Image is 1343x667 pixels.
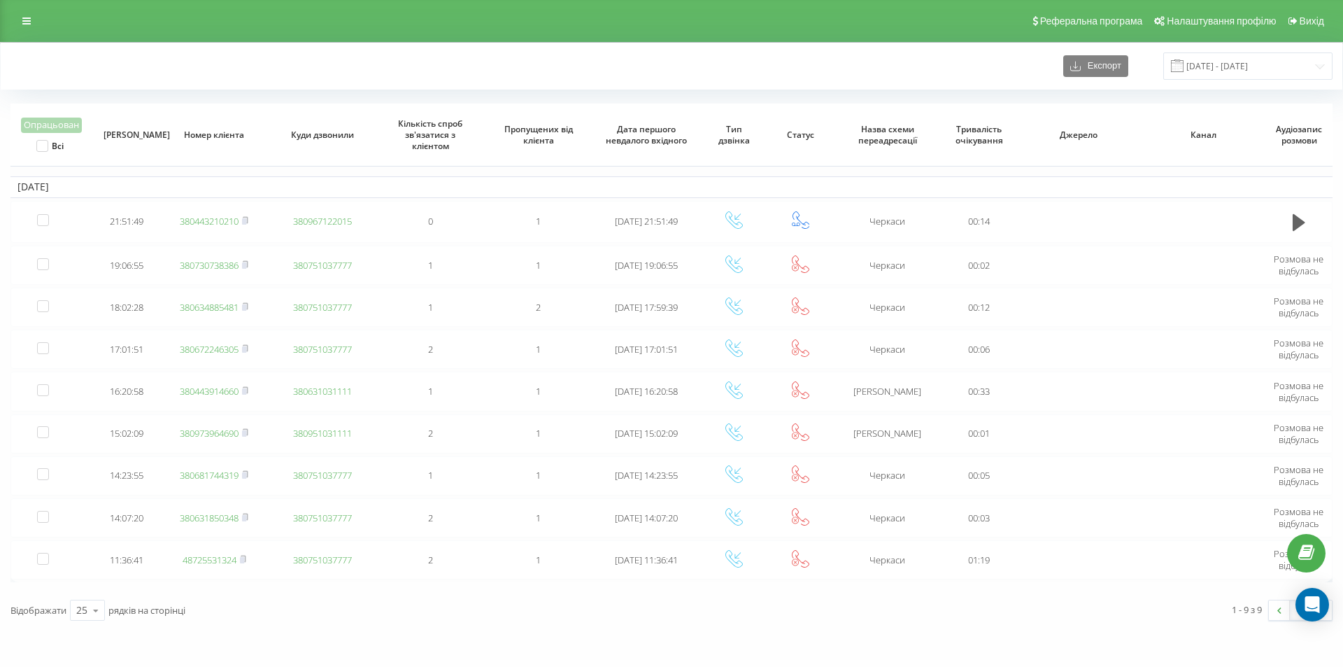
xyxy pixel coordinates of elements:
div: 25 [76,603,87,617]
td: 01:19 [941,540,1016,580]
span: [DATE] 16:20:58 [615,385,678,398]
span: 1 [428,469,433,482]
td: Черкаси [834,246,942,285]
td: 14:07:20 [94,498,160,538]
span: 1 [536,259,541,272]
span: 1 [536,427,541,440]
span: Відображати [10,604,66,617]
a: 380631850348 [180,512,239,524]
span: 0 [428,215,433,227]
span: 1 [536,554,541,566]
span: Тривалість очікування [952,124,1007,146]
span: Розмова не відбулась [1274,379,1323,404]
span: Статус [776,129,824,141]
td: Черкаси [834,456,942,496]
td: Черкаси [834,330,942,369]
span: [DATE] 17:01:51 [615,343,678,356]
a: 380730738386 [180,259,239,272]
td: 17:01:51 [94,330,160,369]
td: Черкаси [834,201,942,243]
span: 2 [428,427,433,440]
span: Куди дзвонили [280,129,364,141]
td: 21:51:49 [94,201,160,243]
td: 00:01 [941,414,1016,454]
td: [DATE] [10,176,1333,197]
span: Розмова не відбулась [1274,253,1323,277]
td: 00:12 [941,288,1016,327]
span: Реферальна програма [1040,15,1143,27]
span: Пропущених від клієнта [496,124,581,146]
span: Вихід [1300,15,1324,27]
td: 00:03 [941,498,1016,538]
td: Черкаси [834,498,942,538]
a: 380443210210 [180,215,239,227]
a: 1 [1290,601,1311,620]
span: Канал [1153,129,1253,141]
td: 00:33 [941,372,1016,411]
a: 380681744319 [180,469,239,482]
a: 380973964690 [180,427,239,440]
span: [DATE] 15:02:09 [615,427,678,440]
span: Експорт [1081,61,1121,71]
span: [DATE] 14:23:55 [615,469,678,482]
span: [DATE] 14:07:20 [615,512,678,524]
span: 2 [428,343,433,356]
span: [PERSON_NAME] [104,129,151,141]
span: Дата першого невдалого вхідного [604,124,689,146]
div: 1 - 9 з 9 [1232,603,1262,617]
td: 11:36:41 [94,540,160,580]
span: Розмова не відбулась [1274,295,1323,319]
a: 380751037777 [293,343,352,356]
a: 380967122015 [293,215,352,227]
a: 380751037777 [293,469,352,482]
td: 15:02:09 [94,414,160,454]
td: [PERSON_NAME] [834,372,942,411]
label: Всі [36,140,64,152]
td: [PERSON_NAME] [834,414,942,454]
span: 1 [536,215,541,227]
span: рядків на сторінці [108,604,185,617]
button: Експорт [1063,55,1128,77]
a: 380751037777 [293,259,352,272]
span: [DATE] 17:59:39 [615,301,678,314]
span: Номер клієнта [172,129,257,141]
span: 1 [536,385,541,398]
span: Кількість спроб зв'язатися з клієнтом [388,118,473,151]
span: Назва схеми переадресації [845,124,930,146]
td: 14:23:55 [94,456,160,496]
span: 2 [428,554,433,566]
td: Черкаси [834,288,942,327]
span: [DATE] 19:06:55 [615,259,678,272]
span: Аудіозапис розмови [1276,124,1323,146]
td: 16:20:58 [94,372,160,411]
a: 380634885481 [180,301,239,314]
span: 1 [428,301,433,314]
span: 1 [428,259,433,272]
span: Розмова не відбулась [1274,463,1323,488]
a: 380631031111 [293,385,352,398]
a: 48725531324 [183,554,236,566]
td: 00:05 [941,456,1016,496]
td: 00:14 [941,201,1016,243]
span: 1 [536,512,541,524]
a: 380751037777 [293,512,352,524]
span: 2 [536,301,541,314]
a: 380751037777 [293,554,352,566]
span: Розмова не відбулась [1274,547,1323,572]
a: 380751037777 [293,301,352,314]
td: 00:02 [941,246,1016,285]
div: Open Intercom Messenger [1295,588,1329,622]
td: 18:02:28 [94,288,160,327]
span: 1 [428,385,433,398]
span: [DATE] 21:51:49 [615,215,678,227]
td: 00:06 [941,330,1016,369]
a: 380443914660 [180,385,239,398]
span: Розмова не відбулась [1274,337,1323,361]
a: 380951031111 [293,427,352,440]
span: Розмова не відбулась [1274,421,1323,446]
span: 1 [536,469,541,482]
span: 1 [536,343,541,356]
span: Розмова не відбулась [1274,505,1323,530]
span: [DATE] 11:36:41 [615,554,678,566]
span: Джерело [1029,129,1128,141]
